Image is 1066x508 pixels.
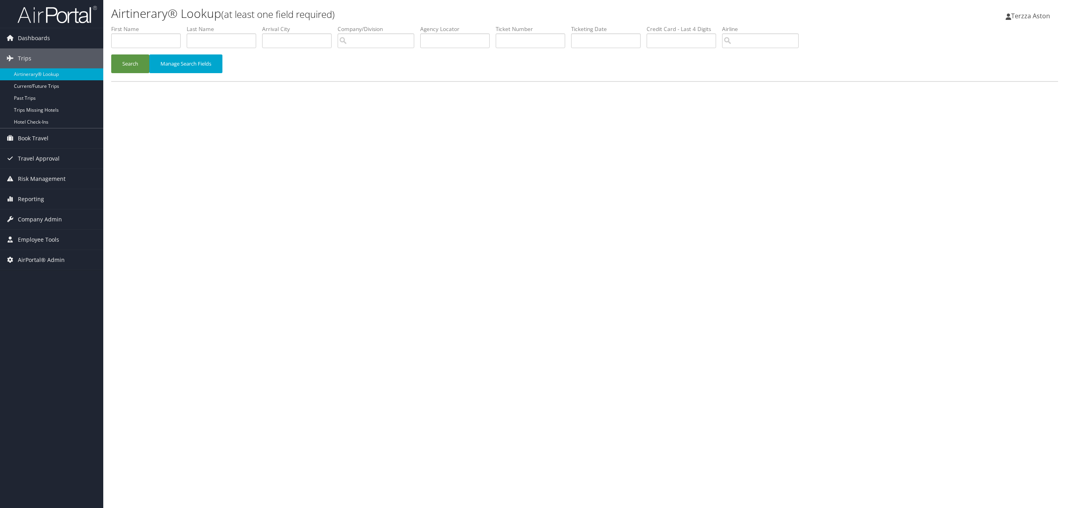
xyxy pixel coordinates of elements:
[187,25,262,33] label: Last Name
[1011,12,1050,20] span: Terzza Aston
[262,25,338,33] label: Arrival City
[221,8,335,21] small: (at least one field required)
[18,230,59,250] span: Employee Tools
[18,128,48,148] span: Book Travel
[18,149,60,169] span: Travel Approval
[18,189,44,209] span: Reporting
[18,48,31,68] span: Trips
[111,5,742,22] h1: Airtinerary® Lookup
[722,25,805,33] label: Airline
[149,54,222,73] button: Manage Search Fields
[18,209,62,229] span: Company Admin
[17,5,97,24] img: airportal-logo.png
[18,28,50,48] span: Dashboards
[18,250,65,270] span: AirPortal® Admin
[647,25,722,33] label: Credit Card - Last 4 Digits
[496,25,571,33] label: Ticket Number
[1006,4,1058,28] a: Terzza Aston
[18,169,66,189] span: Risk Management
[111,54,149,73] button: Search
[420,25,496,33] label: Agency Locator
[338,25,420,33] label: Company/Division
[571,25,647,33] label: Ticketing Date
[111,25,187,33] label: First Name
